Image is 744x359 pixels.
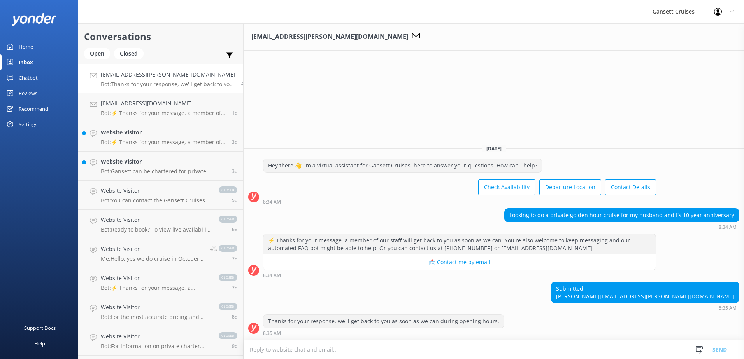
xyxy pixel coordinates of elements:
[78,181,243,210] a: Website VisitorBot:You can contact the Gansett Cruises team at 401.619.1300, or by emailing [EMAI...
[101,226,211,233] p: Bot: Ready to book? To view live availability and book your cruise online, click [URL][DOMAIN_NAME].
[232,255,237,262] span: 10:53am 04-Aug-2025 (UTC -04:00) America/New_York
[263,272,656,278] div: 10:34am 11-Aug-2025 (UTC -04:00) America/New_York
[78,268,243,297] a: Website VisitorBot:⚡ Thanks for your message, a member of our staff will get back to you as soon ...
[84,29,237,44] h2: Conversations
[600,293,734,300] a: [EMAIL_ADDRESS][PERSON_NAME][DOMAIN_NAME]
[232,226,237,233] span: 02:30pm 05-Aug-2025 (UTC -04:00) America/New_York
[19,101,48,117] div: Recommend
[78,64,243,93] a: [EMAIL_ADDRESS][PERSON_NAME][DOMAIN_NAME]Bot:Thanks for your response, we'll get back to you as s...
[19,117,37,132] div: Settings
[101,157,226,166] h4: Website Visitor
[251,32,408,42] h3: [EMAIL_ADDRESS][PERSON_NAME][DOMAIN_NAME]
[78,326,243,356] a: Website VisitorBot:For information on private charter pricing and time frames, please contact our...
[19,39,33,54] div: Home
[101,245,204,253] h4: Website Visitor
[263,200,281,204] strong: 8:34 AM
[114,49,147,58] a: Closed
[101,274,211,282] h4: Website Visitor
[101,110,226,117] p: Bot: ⚡ Thanks for your message, a member of our staff will get back to you as soon as we can. You...
[101,70,235,79] h4: [EMAIL_ADDRESS][PERSON_NAME][DOMAIN_NAME]
[101,216,211,224] h4: Website Visitor
[101,168,226,175] p: Bot: Gansett can be chartered for private occasions and can accommodate up to 49 passengers. For ...
[232,284,237,291] span: 07:59am 04-Aug-2025 (UTC -04:00) America/New_York
[263,330,504,336] div: 10:35am 11-Aug-2025 (UTC -04:00) America/New_York
[101,186,211,195] h4: Website Visitor
[101,197,211,204] p: Bot: You can contact the Gansett Cruises team at 401.619.1300, or by emailing [EMAIL_ADDRESS][DOM...
[84,49,114,58] a: Open
[78,93,243,122] a: [EMAIL_ADDRESS][DOMAIN_NAME]Bot:⚡ Thanks for your message, a member of our staff will get back to...
[101,81,235,88] p: Bot: Thanks for your response, we'll get back to you as soon as we can during opening hours.
[101,343,211,350] p: Bot: For information on private charter pricing and time frames, please contact our charter manag...
[263,159,542,172] div: Hey there 👋 I'm a virtual assistant for Gansett Cruises, here to answer your questions. How can I...
[551,305,739,310] div: 10:35am 11-Aug-2025 (UTC -04:00) America/New_York
[504,224,739,230] div: 10:34am 11-Aug-2025 (UTC -04:00) America/New_York
[241,80,247,87] span: 10:35am 11-Aug-2025 (UTC -04:00) America/New_York
[84,48,110,59] div: Open
[263,315,504,328] div: Thanks for your response, we'll get back to you as soon as we can during opening hours.
[101,314,211,321] p: Bot: For the most accurate pricing and availability for the Sunset Cruise, please visit [URL][DOM...
[101,255,204,262] p: Me: Hello, yes we do cruise in October as well! Once you click "book now" it will take you to our...
[263,273,281,278] strong: 8:34 AM
[78,122,243,152] a: Website VisitorBot:⚡ Thanks for your message, a member of our staff will get back to you as soon ...
[719,306,737,310] strong: 8:35 AM
[232,197,237,204] span: 12:16pm 06-Aug-2025 (UTC -04:00) America/New_York
[551,282,739,303] div: Submitted: [PERSON_NAME]
[219,303,237,310] span: closed
[232,168,237,174] span: 03:19pm 07-Aug-2025 (UTC -04:00) America/New_York
[78,239,243,268] a: Website VisitorMe:Hello, yes we do cruise in October as well! Once you click "book now" it will t...
[101,99,226,108] h4: [EMAIL_ADDRESS][DOMAIN_NAME]
[232,314,237,320] span: 11:25am 03-Aug-2025 (UTC -04:00) America/New_York
[263,234,656,254] div: ⚡ Thanks for your message, a member of our staff will get back to you as soon as we can. You're a...
[78,297,243,326] a: Website VisitorBot:For the most accurate pricing and availability for the Sunset Cruise, please v...
[263,199,656,204] div: 10:34am 11-Aug-2025 (UTC -04:00) America/New_York
[232,343,237,349] span: 02:09pm 02-Aug-2025 (UTC -04:00) America/New_York
[101,332,211,341] h4: Website Visitor
[539,179,601,195] button: Departure Location
[101,139,226,146] p: Bot: ⚡ Thanks for your message, a member of our staff will get back to you as soon as we can. You...
[219,186,237,193] span: closed
[114,48,144,59] div: Closed
[34,336,45,351] div: Help
[19,54,33,70] div: Inbox
[24,320,56,336] div: Support Docs
[19,70,38,85] div: Chatbot
[12,13,56,26] img: yonder-white-logo.png
[78,210,243,239] a: Website VisitorBot:Ready to book? To view live availability and book your cruise online, click [U...
[719,225,737,230] strong: 8:34 AM
[101,284,211,291] p: Bot: ⚡ Thanks for your message, a member of our staff will get back to you as soon as we can. You...
[232,139,237,145] span: 12:22am 08-Aug-2025 (UTC -04:00) America/New_York
[19,85,37,101] div: Reviews
[101,303,211,312] h4: Website Visitor
[219,216,237,223] span: closed
[478,179,535,195] button: Check Availability
[605,179,656,195] button: Contact Details
[78,152,243,181] a: Website VisitorBot:Gansett can be chartered for private occasions and can accommodate up to 49 pa...
[101,128,226,137] h4: Website Visitor
[219,332,237,339] span: closed
[232,110,237,116] span: 12:24pm 10-Aug-2025 (UTC -04:00) America/New_York
[219,274,237,281] span: closed
[505,209,739,222] div: Looking to do a private golden hour cruise for my husband and I's 10 year anniversary
[482,145,506,152] span: [DATE]
[263,254,656,270] button: 📩 Contact me by email
[263,331,281,336] strong: 8:35 AM
[219,245,237,252] span: closed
